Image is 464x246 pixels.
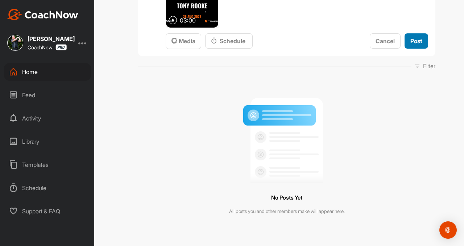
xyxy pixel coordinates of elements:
[28,36,75,42] div: [PERSON_NAME]
[376,37,395,45] span: Cancel
[4,86,91,104] div: Feed
[7,35,23,51] img: square_f30353d6bfbd131f7e02b8828cb66686.jpg
[55,44,67,50] img: CoachNow Pro
[180,16,196,25] p: 03:00
[7,9,78,20] img: CoachNow
[28,44,67,50] div: CoachNow
[271,193,302,203] h3: No Posts Yet
[439,221,457,239] div: Open Intercom Messenger
[4,179,91,197] div: Schedule
[4,202,91,220] div: Support & FAQ
[4,109,91,127] div: Activity
[423,62,435,70] p: Filter
[229,208,345,215] p: All posts you and other members make will appear here.
[370,33,401,49] button: Cancel
[169,16,177,24] img: play
[171,37,195,45] span: Media
[241,92,332,183] img: null result
[4,132,91,151] div: Library
[4,63,91,81] div: Home
[4,156,91,174] div: Templates
[211,37,247,45] div: Schedule
[405,33,428,49] button: Post
[166,33,201,49] button: Media
[410,37,422,45] span: Post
